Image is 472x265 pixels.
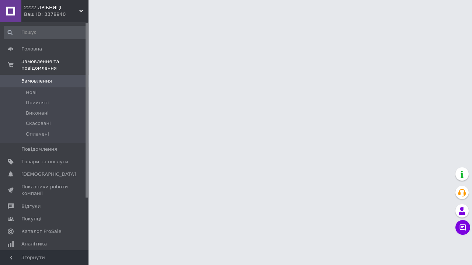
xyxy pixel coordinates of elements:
[24,11,88,18] div: Ваш ID: 3378940
[21,78,52,84] span: Замовлення
[21,241,47,247] span: Аналітика
[455,220,470,235] button: Чат з покупцем
[21,171,76,178] span: [DEMOGRAPHIC_DATA]
[26,120,51,127] span: Скасовані
[4,26,87,39] input: Пошук
[24,4,79,11] span: 2222 ДРІБНИЦІ
[21,158,68,165] span: Товари та послуги
[21,203,41,210] span: Відгуки
[21,228,61,235] span: Каталог ProSale
[26,131,49,137] span: Оплачені
[21,184,68,197] span: Показники роботи компанії
[26,110,49,116] span: Виконані
[21,46,42,52] span: Головна
[21,146,57,153] span: Повідомлення
[26,89,37,96] span: Нові
[26,100,49,106] span: Прийняті
[21,216,41,222] span: Покупці
[21,58,88,72] span: Замовлення та повідомлення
